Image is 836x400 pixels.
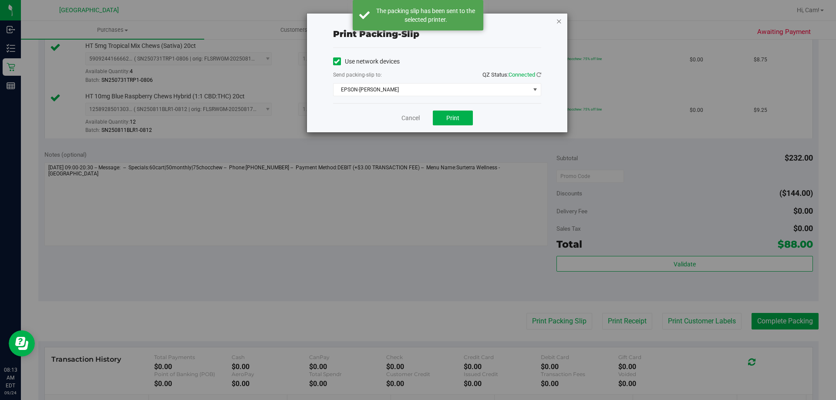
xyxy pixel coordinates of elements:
[374,7,477,24] div: The packing slip has been sent to the selected printer.
[333,71,382,79] label: Send packing-slip to:
[333,29,419,39] span: Print packing-slip
[334,84,530,96] span: EPSON-[PERSON_NAME]
[401,114,420,123] a: Cancel
[9,330,35,356] iframe: Resource center
[433,111,473,125] button: Print
[482,71,541,78] span: QZ Status:
[446,114,459,121] span: Print
[529,84,540,96] span: select
[509,71,535,78] span: Connected
[333,57,400,66] label: Use network devices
